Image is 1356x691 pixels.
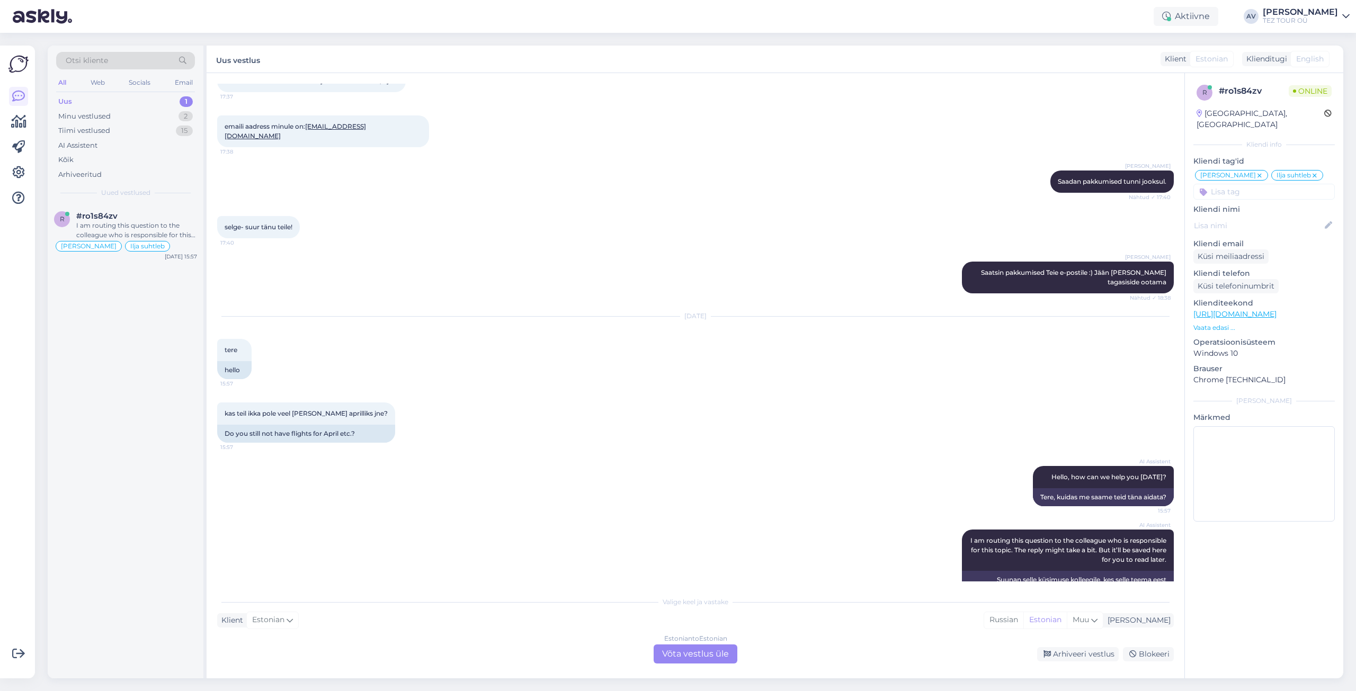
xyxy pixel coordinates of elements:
[1037,647,1119,661] div: Arhiveeri vestlus
[1197,108,1324,130] div: [GEOGRAPHIC_DATA], [GEOGRAPHIC_DATA]
[220,380,260,388] span: 15:57
[58,111,111,122] div: Minu vestlused
[127,76,153,89] div: Socials
[970,536,1168,563] span: I am routing this question to the colleague who is responsible for this topic. The reply might ta...
[1193,156,1335,167] p: Kliendi tag'id
[1289,85,1332,97] span: Online
[1193,249,1269,264] div: Küsi meiliaadressi
[66,55,108,66] span: Otsi kliente
[225,346,237,354] span: tere
[962,571,1174,608] div: Suunan selle küsimuse kolleegile, kes selle teema eest vastutab. Vastuse saamine võib veidi aega ...
[1033,488,1174,506] div: Tere, kuidas me saame teid täna aidata?
[1296,53,1324,65] span: English
[1193,412,1335,423] p: Märkmed
[1193,396,1335,406] div: [PERSON_NAME]
[1200,172,1256,178] span: [PERSON_NAME]
[225,409,388,417] span: kas teil ikka pole veel [PERSON_NAME] aprilliks jne?
[1123,647,1174,661] div: Blokeeri
[217,597,1174,607] div: Valige keel ja vastake
[1073,615,1089,624] span: Muu
[58,125,110,136] div: Tiimi vestlused
[179,111,193,122] div: 2
[1193,298,1335,309] p: Klienditeekond
[1103,615,1171,626] div: [PERSON_NAME]
[1193,184,1335,200] input: Lisa tag
[176,125,193,136] div: 15
[8,54,29,74] img: Askly Logo
[88,76,107,89] div: Web
[58,155,74,165] div: Kõik
[1023,612,1067,628] div: Estonian
[1202,88,1207,96] span: r
[165,253,197,261] div: [DATE] 15:57
[981,268,1168,286] span: Saatsin pakkumised Teie e-postile :) Jään [PERSON_NAME] tagasiside ootama
[220,443,260,451] span: 15:57
[1125,253,1171,261] span: [PERSON_NAME]
[1125,162,1171,170] span: [PERSON_NAME]
[1194,220,1323,231] input: Lisa nimi
[217,615,243,626] div: Klient
[1277,172,1311,178] span: Ilja suhtleb
[1193,238,1335,249] p: Kliendi email
[1193,204,1335,215] p: Kliendi nimi
[216,52,260,66] label: Uus vestlus
[76,221,197,240] div: I am routing this question to the colleague who is responsible for this topic. The reply might ta...
[173,76,195,89] div: Email
[1193,268,1335,279] p: Kliendi telefon
[1131,457,1171,465] span: AI Assistent
[225,122,366,140] span: emaili aadress minule on:
[61,243,117,249] span: [PERSON_NAME]
[220,239,260,247] span: 17:40
[220,148,260,156] span: 17:38
[1154,7,1218,26] div: Aktiivne
[130,243,165,249] span: Ilja suhtleb
[225,223,292,231] span: selge- suur tänu teile!
[1130,294,1171,302] span: Nähtud ✓ 18:38
[1242,53,1287,65] div: Klienditugi
[220,93,260,101] span: 17:37
[654,644,737,663] div: Võta vestlus üle
[180,96,193,107] div: 1
[56,76,68,89] div: All
[984,612,1023,628] div: Russian
[1161,53,1186,65] div: Klient
[60,215,65,223] span: r
[1058,177,1166,185] span: Saadan pakkumised tunni jooksul.
[1263,8,1350,25] a: [PERSON_NAME]TEZ TOUR OÜ
[664,634,727,643] div: Estonian to Estonian
[76,211,118,221] span: #ro1s84zv
[1193,363,1335,374] p: Brauser
[217,425,395,443] div: Do you still not have flights for April etc.?
[58,96,72,107] div: Uus
[1129,193,1171,201] span: Nähtud ✓ 17:40
[1196,53,1228,65] span: Estonian
[1263,8,1338,16] div: [PERSON_NAME]
[1131,507,1171,515] span: 15:57
[1193,309,1277,319] a: [URL][DOMAIN_NAME]
[1244,9,1259,24] div: AV
[217,361,252,379] div: hello
[1193,374,1335,385] p: Chrome [TECHNICAL_ID]
[1193,140,1335,149] div: Kliendi info
[1219,85,1289,97] div: # ro1s84zv
[1193,348,1335,359] p: Windows 10
[217,311,1174,321] div: [DATE]
[1051,473,1166,481] span: Hello, how can we help you [DATE]?
[252,614,284,626] span: Estonian
[1193,279,1279,293] div: Küsi telefoninumbrit
[58,140,97,151] div: AI Assistent
[1193,337,1335,348] p: Operatsioonisüsteem
[1263,16,1338,25] div: TEZ TOUR OÜ
[1193,323,1335,333] p: Vaata edasi ...
[101,188,150,198] span: Uued vestlused
[1131,521,1171,529] span: AI Assistent
[58,169,102,180] div: Arhiveeritud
